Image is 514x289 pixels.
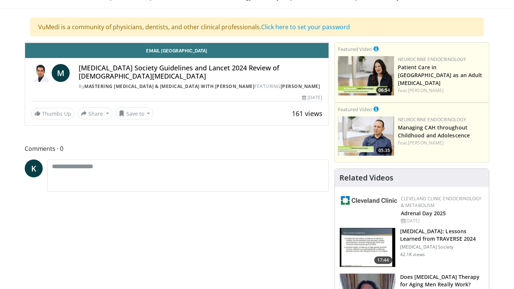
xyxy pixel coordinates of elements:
a: Cleveland Clinic Endocrinology & Metabolism [401,195,482,209]
a: Click here to set your password [261,23,350,31]
a: Thumbs Up [31,108,75,119]
a: Mastering [MEDICAL_DATA] & [MEDICAL_DATA] with [PERSON_NAME] [84,83,254,89]
p: [MEDICAL_DATA] Society [400,244,484,250]
span: Comments 0 [25,144,329,153]
small: Featured Video [338,46,372,52]
a: Adrenal Day 2025 [401,210,446,217]
h4: Related Videos [339,173,393,182]
span: 06:54 [376,87,392,94]
a: M [52,64,70,82]
small: Featured Video [338,106,372,113]
a: Managing CAH throughout Childhood and Adolescence [398,124,470,139]
div: VuMedi is a community of physicians, dentists, and other clinical professionals. [30,18,484,36]
span: 17:44 [374,256,392,264]
a: [PERSON_NAME] [281,83,320,89]
a: Neurocrine Endocrinology [398,116,466,123]
a: Patient Care in [GEOGRAPHIC_DATA] as an Adult [MEDICAL_DATA] [398,64,483,86]
div: [DATE] [401,217,483,224]
a: [PERSON_NAME] [408,140,444,146]
img: 56bc924d-1fb1-4cf0-9f63-435b399b5585.png.150x105_q85_crop-smart_upscale.png [338,116,394,156]
div: [DATE] [302,94,322,101]
div: Feat. [398,87,486,94]
img: 1317c62a-2f0d-4360-bee0-b1bff80fed3c.150x105_q85_crop-smart_upscale.jpg [340,228,395,267]
a: [PERSON_NAME] [408,87,444,94]
a: 06:54 [338,56,394,95]
h3: [MEDICAL_DATA]: Lessons Learned from TRAVERSE 2024 [400,228,484,243]
span: 161 views [292,109,323,118]
div: By FEATURING [79,83,322,90]
button: Share [78,107,112,119]
h4: [MEDICAL_DATA] Society Guidelines and Lancet 2024 Review of [DEMOGRAPHIC_DATA][MEDICAL_DATA] [79,64,322,80]
a: 17:44 [MEDICAL_DATA]: Lessons Learned from TRAVERSE 2024 [MEDICAL_DATA] Society 42.1K views [339,228,484,267]
p: 42.1K views [400,252,425,258]
img: Mastering Endocrine & Diabetes with Dr. Mazhar Dalvi [31,64,49,82]
a: Neurocrine Endocrinology [398,56,466,63]
button: Save to [115,107,154,119]
a: Email [GEOGRAPHIC_DATA] [25,43,329,58]
img: 213c7402-bad5-40e9-967c-d17d6c446da1.png.150x105_q85_autocrop_double_scale_upscale_version-0.2.png [341,196,397,205]
div: Feat. [398,140,486,146]
img: 69d9a9c3-9e0d-45c7-989e-b720a70fb3d0.png.150x105_q85_crop-smart_upscale.png [338,56,394,95]
span: 05:35 [376,147,392,154]
a: 05:35 [338,116,394,156]
a: K [25,159,43,177]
